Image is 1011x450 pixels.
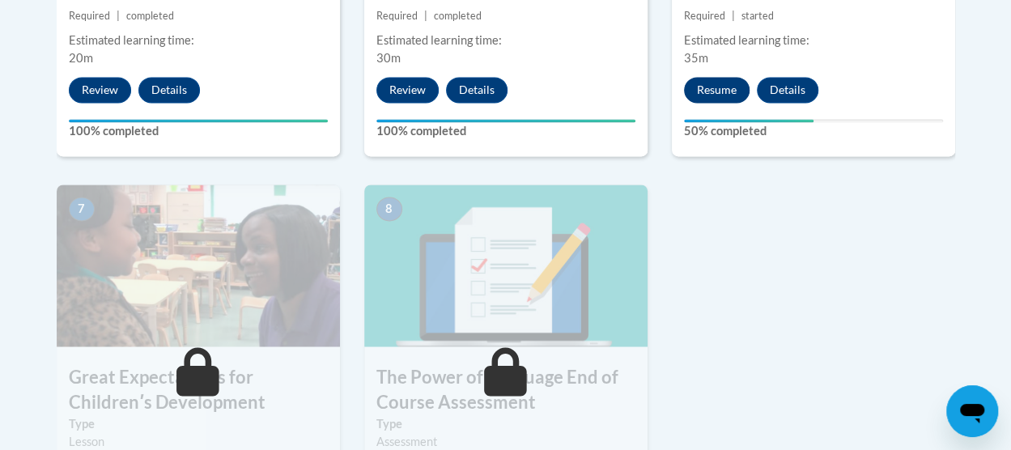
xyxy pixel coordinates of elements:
button: Resume [684,77,750,103]
span: | [424,10,427,22]
img: Course Image [364,185,648,346]
button: Details [757,77,818,103]
label: 100% completed [69,122,328,140]
div: Your progress [376,119,635,122]
h3: The Power of Language End of Course Assessment [364,364,648,414]
div: Lesson [69,432,328,450]
span: 20m [69,51,93,65]
span: completed [434,10,482,22]
span: | [117,10,120,22]
span: 8 [376,197,402,221]
label: Type [376,414,635,432]
span: Required [69,10,110,22]
span: completed [126,10,174,22]
span: 35m [684,51,708,65]
img: Course Image [57,185,340,346]
span: 7 [69,197,95,221]
div: Estimated learning time: [69,32,328,49]
button: Details [446,77,508,103]
button: Review [69,77,131,103]
iframe: Button to launch messaging window [946,385,998,437]
span: Required [376,10,418,22]
button: Details [138,77,200,103]
div: Estimated learning time: [684,32,943,49]
span: started [741,10,774,22]
span: Required [684,10,725,22]
div: Assessment [376,432,635,450]
button: Review [376,77,439,103]
label: 100% completed [376,122,635,140]
div: Estimated learning time: [376,32,635,49]
div: Your progress [69,119,328,122]
label: 50% completed [684,122,943,140]
label: Type [69,414,328,432]
h3: Great Expectations for Childrenʹs Development [57,364,340,414]
span: | [732,10,735,22]
span: 30m [376,51,401,65]
div: Your progress [684,119,813,122]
